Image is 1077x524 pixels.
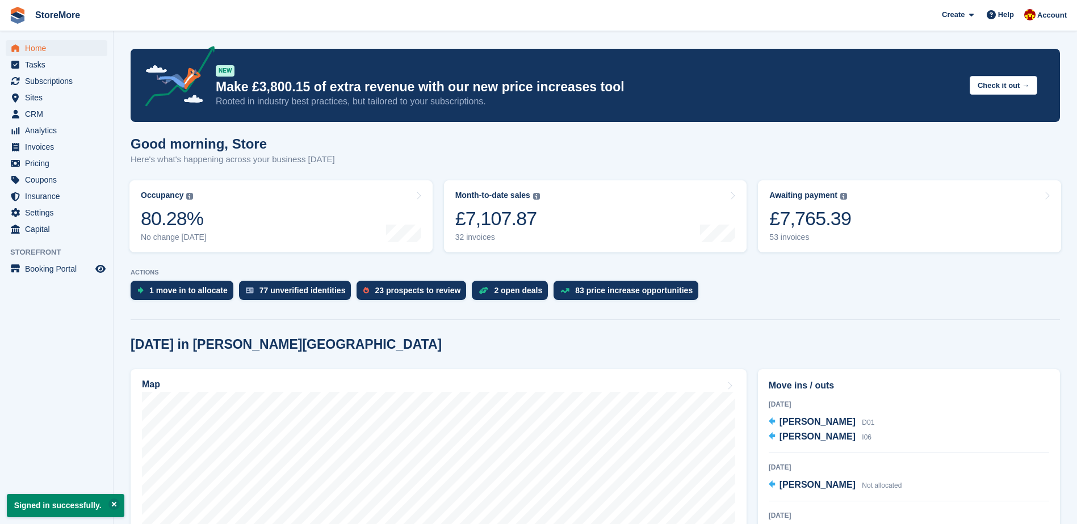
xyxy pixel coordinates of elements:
[357,281,472,306] a: 23 prospects to review
[6,172,107,188] a: menu
[6,261,107,277] a: menu
[769,430,871,445] a: [PERSON_NAME] I06
[259,286,346,295] div: 77 unverified identities
[375,286,460,295] div: 23 prospects to review
[31,6,85,24] a: StoreMore
[239,281,357,306] a: 77 unverified identities
[769,379,1049,392] h2: Move ins / outs
[862,481,902,489] span: Not allocated
[6,57,107,73] a: menu
[141,233,207,242] div: No change [DATE]
[780,417,856,426] span: [PERSON_NAME]
[131,337,442,352] h2: [DATE] in [PERSON_NAME][GEOGRAPHIC_DATA]
[455,207,540,230] div: £7,107.87
[780,432,856,441] span: [PERSON_NAME]
[216,79,961,95] p: Make £3,800.15 of extra revenue with our new price increases tool
[9,7,26,24] img: stora-icon-8386f47178a22dfd0bd8f6a31ec36ba5ce8667c1dd55bd0f319d3a0aa187defe.svg
[136,46,215,111] img: price-adjustments-announcement-icon-8257ccfd72463d97f412b2fc003d46551f7dbcb40ab6d574587a9cd5c0d94...
[533,193,540,200] img: icon-info-grey-7440780725fd019a000dd9b08b2336e03edf1995a4989e88bcd33f0948082b44.svg
[554,281,704,306] a: 83 price increase opportunities
[769,462,1049,472] div: [DATE]
[10,247,113,258] span: Storefront
[149,286,228,295] div: 1 move in to allocate
[25,221,93,237] span: Capital
[455,233,540,242] div: 32 invoices
[780,480,856,489] span: [PERSON_NAME]
[131,269,1060,276] p: ACTIONS
[862,433,871,441] span: I06
[970,76,1037,95] button: Check it out →
[444,180,747,252] a: Month-to-date sales £7,107.87 32 invoices
[6,90,107,105] a: menu
[455,191,530,200] div: Month-to-date sales
[942,9,965,20] span: Create
[6,155,107,171] a: menu
[472,281,554,306] a: 2 open deals
[840,193,847,200] img: icon-info-grey-7440780725fd019a000dd9b08b2336e03edf1995a4989e88bcd33f0948082b44.svg
[25,172,93,188] span: Coupons
[769,399,1049,409] div: [DATE]
[769,478,902,493] a: [PERSON_NAME] Not allocated
[246,287,254,294] img: verify_identity-adf6edd0f0f0b5bbfe63781bf79b02c33cf7c696d77639b501bdc392416b5a36.svg
[758,180,1061,252] a: Awaiting payment £7,765.39 53 invoices
[131,136,335,151] h1: Good morning, Store
[6,122,107,138] a: menu
[25,90,93,105] span: Sites
[142,379,160,390] h2: Map
[186,193,193,200] img: icon-info-grey-7440780725fd019a000dd9b08b2336e03edf1995a4989e88bcd33f0948082b44.svg
[25,122,93,138] span: Analytics
[131,281,239,306] a: 1 move in to allocate
[575,286,693,295] div: 83 price increase opportunities
[94,262,107,276] a: Preview store
[141,207,207,230] div: 80.28%
[25,205,93,221] span: Settings
[1024,9,1036,20] img: Store More Team
[131,153,335,166] p: Here's what's happening across your business [DATE]
[479,286,488,294] img: deal-1b604bf984904fb50ccaf53a9ad4b4a5d6e5aea283cecdc64d6e3604feb123c2.svg
[25,139,93,155] span: Invoices
[1037,10,1067,21] span: Account
[6,73,107,89] a: menu
[6,188,107,204] a: menu
[6,40,107,56] a: menu
[769,510,1049,521] div: [DATE]
[6,205,107,221] a: menu
[25,57,93,73] span: Tasks
[769,415,875,430] a: [PERSON_NAME] D01
[769,233,851,242] div: 53 invoices
[25,40,93,56] span: Home
[25,73,93,89] span: Subscriptions
[25,261,93,277] span: Booking Portal
[141,191,183,200] div: Occupancy
[7,494,124,517] p: Signed in successfully.
[25,106,93,122] span: CRM
[769,191,837,200] div: Awaiting payment
[216,65,234,77] div: NEW
[6,139,107,155] a: menu
[25,155,93,171] span: Pricing
[25,188,93,204] span: Insurance
[560,288,569,293] img: price_increase_opportunities-93ffe204e8149a01c8c9dc8f82e8f89637d9d84a8eef4429ea346261dce0b2c0.svg
[862,419,874,426] span: D01
[363,287,369,294] img: prospect-51fa495bee0391a8d652442698ab0144808aea92771e9ea1ae160a38d050c398.svg
[998,9,1014,20] span: Help
[494,286,542,295] div: 2 open deals
[129,180,433,252] a: Occupancy 80.28% No change [DATE]
[216,95,961,108] p: Rooted in industry best practices, but tailored to your subscriptions.
[6,106,107,122] a: menu
[137,287,144,294] img: move_ins_to_allocate_icon-fdf77a2bb77ea45bf5b3d319d69a93e2d87916cf1d5bf7949dd705db3b84f3ca.svg
[6,221,107,237] a: menu
[769,207,851,230] div: £7,765.39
